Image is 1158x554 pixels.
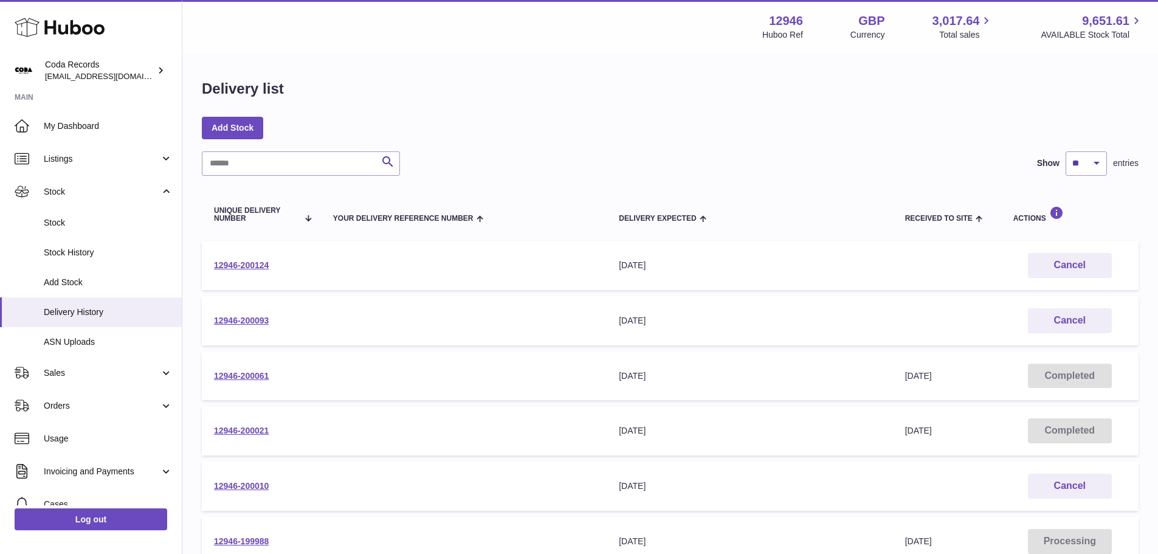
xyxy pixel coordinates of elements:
div: Actions [1013,206,1126,223]
span: My Dashboard [44,120,173,132]
span: Sales [44,367,160,379]
span: Stock [44,217,173,229]
span: [DATE] [905,426,932,435]
div: [DATE] [619,260,880,271]
a: 12946-200021 [214,426,269,435]
span: Delivery History [44,306,173,318]
a: 12946-199988 [214,536,269,546]
a: Log out [15,508,167,530]
span: entries [1113,158,1139,169]
a: 12946-200124 [214,260,269,270]
span: Orders [44,400,160,412]
img: haz@pcatmedia.com [15,61,33,80]
div: Coda Records [45,59,154,82]
a: 12946-200061 [214,371,269,381]
span: [DATE] [905,536,932,546]
span: Listings [44,153,160,165]
strong: 12946 [769,13,803,29]
label: Show [1037,158,1060,169]
span: Cases [44,499,173,510]
div: Currency [850,29,885,41]
button: Cancel [1028,308,1112,333]
span: AVAILABLE Stock Total [1041,29,1143,41]
span: Your Delivery Reference Number [333,215,474,223]
span: Stock History [44,247,173,258]
div: [DATE] [619,536,880,547]
span: 3,017.64 [932,13,980,29]
span: Stock [44,186,160,198]
span: [EMAIL_ADDRESS][DOMAIN_NAME] [45,71,179,81]
span: Unique Delivery Number [214,207,298,223]
strong: GBP [858,13,884,29]
a: 12946-200010 [214,481,269,491]
span: 9,651.61 [1082,13,1129,29]
span: Add Stock [44,277,173,288]
a: 3,017.64 Total sales [932,13,994,41]
a: 12946-200093 [214,316,269,325]
span: Received to Site [905,215,973,223]
span: Usage [44,433,173,445]
span: Invoicing and Payments [44,466,160,477]
a: Add Stock [202,117,263,139]
div: [DATE] [619,315,880,327]
span: Total sales [939,29,993,41]
button: Cancel [1028,253,1112,278]
div: [DATE] [619,480,880,492]
button: Cancel [1028,474,1112,499]
div: [DATE] [619,425,880,437]
a: 9,651.61 AVAILABLE Stock Total [1041,13,1143,41]
div: Huboo Ref [762,29,803,41]
span: [DATE] [905,371,932,381]
h1: Delivery list [202,79,284,99]
div: [DATE] [619,370,880,382]
span: ASN Uploads [44,336,173,348]
span: Delivery Expected [619,215,696,223]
